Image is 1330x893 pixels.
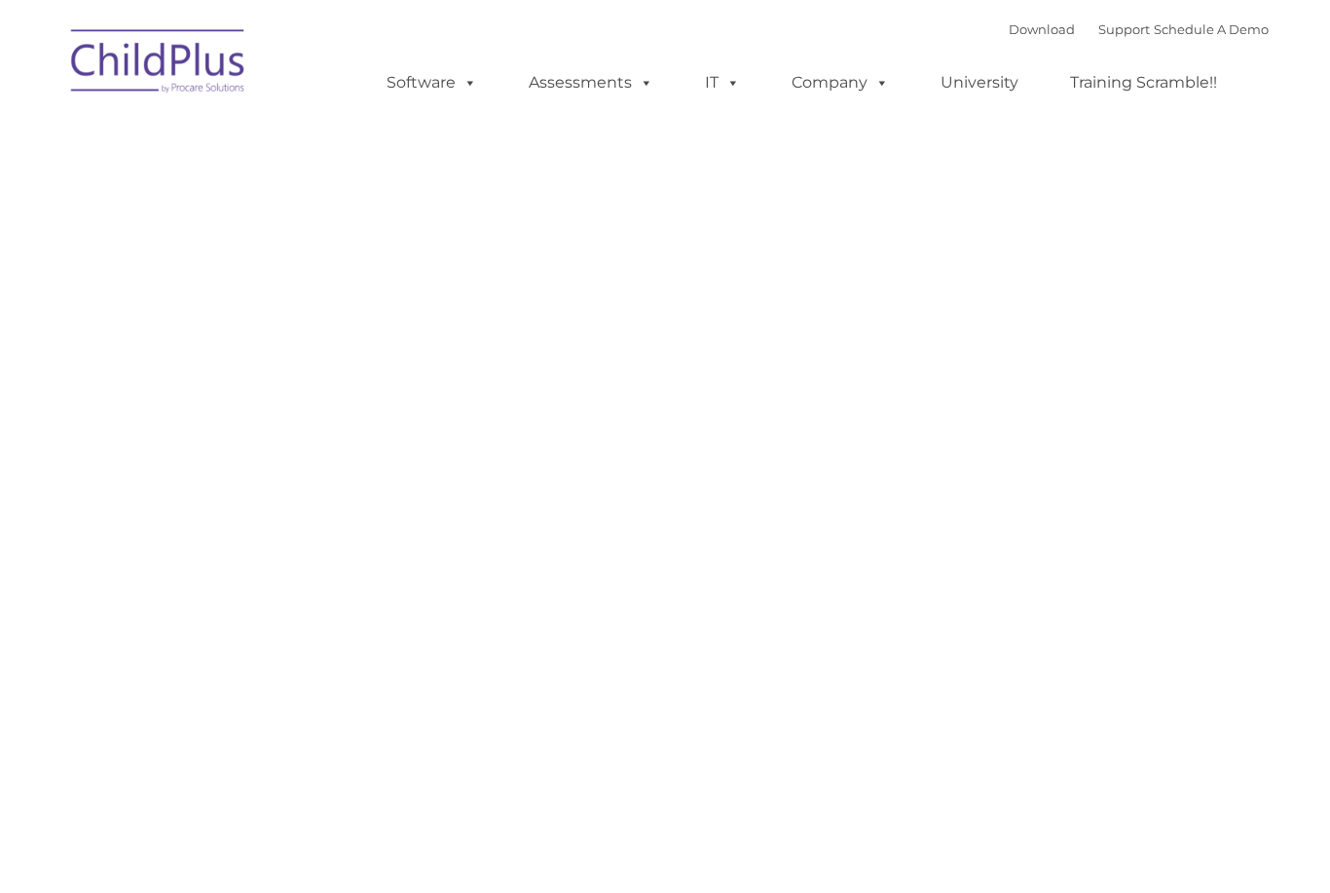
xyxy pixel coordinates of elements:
[1051,63,1237,102] a: Training Scramble!!
[772,63,908,102] a: Company
[1009,21,1269,37] font: |
[1154,21,1269,37] a: Schedule A Demo
[1009,21,1075,37] a: Download
[1098,21,1150,37] a: Support
[367,63,497,102] a: Software
[685,63,759,102] a: IT
[921,63,1038,102] a: University
[61,16,256,113] img: ChildPlus by Procare Solutions
[509,63,673,102] a: Assessments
